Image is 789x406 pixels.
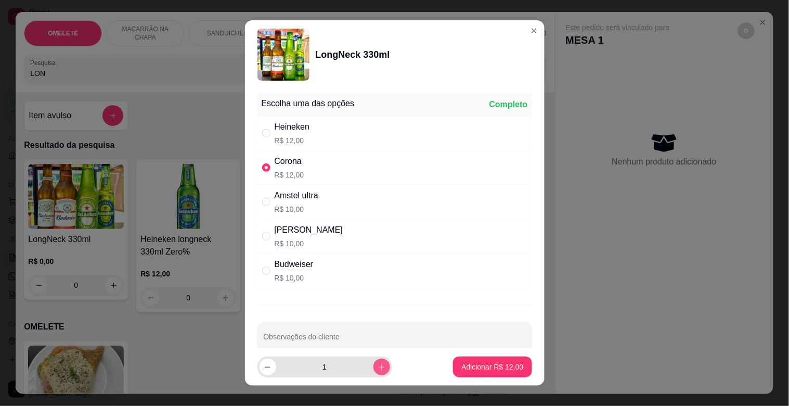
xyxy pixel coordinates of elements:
button: increase-product-quantity [373,359,390,375]
div: Corona [275,155,304,168]
button: Close [526,22,542,39]
div: Heineken [275,121,310,133]
div: Amstel ultra [275,189,318,202]
div: Completo [489,98,528,111]
button: decrease-product-quantity [260,359,276,375]
button: Adicionar R$ 12,00 [453,357,532,377]
img: product-image [257,29,309,81]
p: Adicionar R$ 12,00 [461,362,523,372]
div: Budweiser [275,258,314,271]
p: R$ 12,00 [275,170,304,180]
div: [PERSON_NAME] [275,224,343,236]
input: Observações do cliente [264,336,526,346]
p: R$ 12,00 [275,135,310,146]
div: Escolha uma das opções [262,97,355,110]
p: R$ 10,00 [275,204,318,214]
div: LongNeck 330ml [316,47,390,62]
p: R$ 10,00 [275,238,343,249]
p: R$ 10,00 [275,273,314,283]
